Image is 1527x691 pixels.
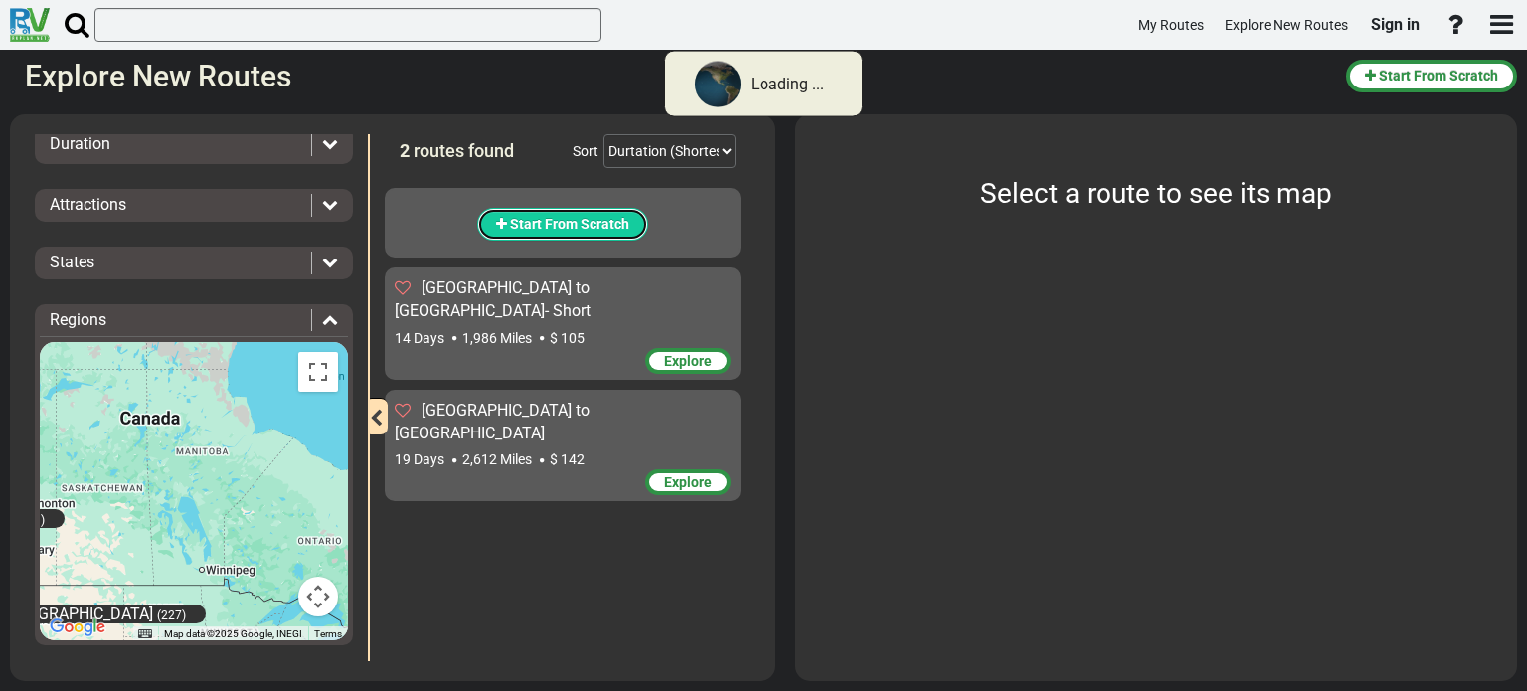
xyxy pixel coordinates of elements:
span: Sign in [1371,15,1420,34]
button: Map camera controls [298,577,338,616]
a: Open this area in Google Maps (opens a new window) [45,614,110,640]
span: Explore New Routes [1225,17,1348,33]
button: Toggle fullscreen view [298,352,338,392]
span: $ 105 [550,330,585,346]
span: 19 Days [395,451,444,467]
div: Attractions [40,194,348,217]
span: Explore [664,474,712,490]
div: Loading ... [751,74,824,96]
div: Duration [40,133,348,156]
span: routes found [414,140,514,161]
button: Start From Scratch [477,208,648,241]
span: States [50,253,94,271]
span: $ 142 [550,451,585,467]
div: Explore [645,348,731,374]
button: Keyboard shortcuts [138,627,152,641]
button: Start From Scratch [1346,60,1517,92]
a: Sign in [1362,4,1429,46]
span: 1,986 Miles [462,330,532,346]
div: Explore [645,469,731,495]
span: Attractions [50,195,126,214]
a: Terms (opens in new tab) [314,628,342,639]
span: [GEOGRAPHIC_DATA] to [GEOGRAPHIC_DATA]- Short [395,278,591,320]
span: Start From Scratch [1379,68,1498,84]
div: [GEOGRAPHIC_DATA] to [GEOGRAPHIC_DATA] 19 Days 2,612 Miles $ 142 Explore [385,390,741,502]
img: Google [45,614,110,640]
span: Select a route to see its map [980,177,1332,210]
span: Map data ©2025 Google, INEGI [164,628,302,639]
div: Sort [573,141,598,161]
span: 2 [400,140,410,161]
div: Regions [40,309,348,332]
span: Start From Scratch [510,216,629,232]
h2: Explore New Routes [25,60,1331,92]
span: (227) [157,608,186,622]
span: [GEOGRAPHIC_DATA] to [GEOGRAPHIC_DATA] [395,401,590,442]
a: My Routes [1129,6,1213,45]
a: Explore New Routes [1216,6,1357,45]
span: Regions [50,310,106,329]
div: States [40,252,348,274]
div: [GEOGRAPHIC_DATA] to [GEOGRAPHIC_DATA]- Short 14 Days 1,986 Miles $ 105 Explore [385,267,741,380]
span: Duration [50,134,110,153]
span: 14 Days [395,330,444,346]
span: Explore [664,353,712,369]
span: 2,612 Miles [462,451,532,467]
img: RvPlanetLogo.png [10,8,50,42]
span: My Routes [1138,17,1204,33]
